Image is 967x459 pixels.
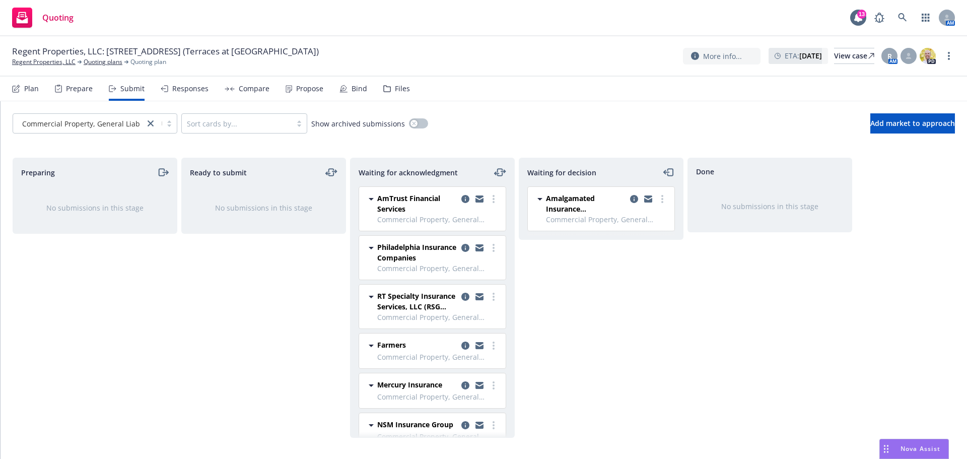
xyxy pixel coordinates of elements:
[488,419,500,431] a: more
[459,193,471,205] a: copy logging email
[359,167,458,178] span: Waiting for acknowledgment
[377,379,442,390] span: Mercury Insurance
[120,85,145,93] div: Submit
[172,85,209,93] div: Responses
[12,45,319,57] span: Regent Properties, LLC: [STREET_ADDRESS] (Terraces at [GEOGRAPHIC_DATA])
[870,118,955,128] span: Add market to approach
[473,291,486,303] a: copy logging email
[395,85,410,93] div: Files
[901,444,940,453] span: Nova Assist
[703,51,742,61] span: More info...
[473,419,486,431] a: copy logging email
[628,193,640,205] a: copy logging email
[459,340,471,352] a: copy logging email
[488,242,500,254] a: more
[42,14,74,22] span: Quoting
[18,118,140,129] span: Commercial Property, General Liability
[527,167,596,178] span: Waiting for decision
[377,242,457,263] span: Philadelphia Insurance Companies
[198,203,329,213] div: No submissions in this stage
[488,379,500,391] a: more
[880,439,892,458] div: Drag to move
[296,85,323,93] div: Propose
[239,85,269,93] div: Compare
[130,57,166,67] span: Quoting plan
[377,419,453,430] span: NSM Insurance Group
[12,57,76,67] a: Regent Properties, LLC
[785,50,822,61] span: ETA :
[656,193,668,205] a: more
[190,167,247,178] span: Ready to submit
[325,166,337,178] a: moveLeftRight
[879,439,949,459] button: Nova Assist
[145,117,157,129] a: close
[642,193,654,205] a: copy logging email
[21,167,55,178] span: Preparing
[377,340,406,350] span: Farmers
[546,193,626,214] span: Amalgamated Insurance Underwriters
[704,201,836,212] div: No submissions in this stage
[473,379,486,391] a: copy logging email
[696,166,714,177] span: Done
[834,48,874,63] div: View case
[916,8,936,28] a: Switch app
[887,51,892,61] span: R
[377,193,457,214] span: AmTrust Financial Services
[377,214,500,225] span: Commercial Property, General Liability
[943,50,955,62] a: more
[311,118,405,129] span: Show archived submissions
[488,193,500,205] a: more
[459,379,471,391] a: copy logging email
[377,391,500,402] span: Commercial Property, General Liability
[24,85,39,93] div: Plan
[377,431,500,442] span: Commercial Property, General Liability
[377,263,500,274] span: Commercial Property, General Liability
[352,85,367,93] div: Bind
[663,166,675,178] a: moveLeft
[66,85,93,93] div: Prepare
[377,312,500,322] span: Commercial Property, General Liability
[473,193,486,205] a: copy logging email
[869,8,889,28] a: Report a Bug
[157,166,169,178] a: moveRight
[29,203,161,213] div: No submissions in this stage
[494,166,506,178] a: moveLeftRight
[473,242,486,254] a: copy logging email
[488,291,500,303] a: more
[892,8,913,28] a: Search
[683,48,761,64] button: More info...
[488,340,500,352] a: more
[546,214,668,225] span: Commercial Property, General Liability
[799,51,822,60] strong: [DATE]
[920,48,936,64] img: photo
[857,10,866,19] div: 13
[377,291,457,312] span: RT Specialty Insurance Services, LLC (RSG Specialty, LLC)
[459,419,471,431] a: copy logging email
[473,340,486,352] a: copy logging email
[834,48,874,64] a: View case
[870,113,955,134] button: Add market to approach
[8,4,78,32] a: Quoting
[22,118,152,129] span: Commercial Property, General Liability
[377,352,500,362] span: Commercial Property, General Liability
[459,291,471,303] a: copy logging email
[459,242,471,254] a: copy logging email
[84,57,122,67] a: Quoting plans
